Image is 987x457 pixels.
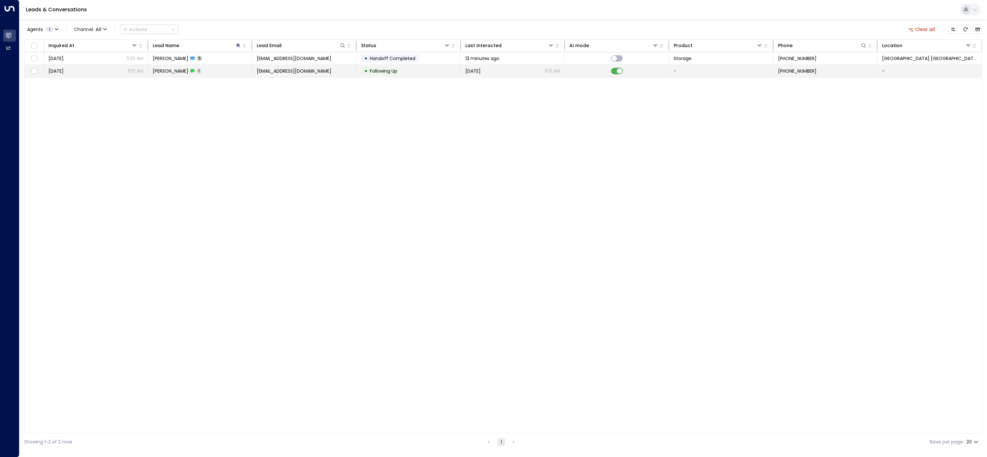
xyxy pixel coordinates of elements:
div: Last Interacted [465,42,555,49]
button: page 1 [497,438,505,446]
div: Lead Email [257,42,346,49]
div: Lead Email [257,42,282,49]
p: 11:13 AM [128,68,143,74]
button: Agents1 [24,25,61,34]
div: Lead Name [153,42,242,49]
span: Toggle select row [30,55,38,63]
p: 11:05 AM [126,55,143,62]
div: Phone [778,42,867,49]
td: - [669,65,774,77]
span: +447764383563 [778,55,816,62]
span: 1 [197,68,201,74]
td: - [878,65,982,77]
div: • [364,53,368,64]
span: 1 [46,27,53,32]
span: 5 [197,56,203,61]
span: Tim Rogers [153,68,188,74]
div: Button group with a nested menu [120,25,178,34]
button: Actions [120,25,178,34]
div: 20 [966,437,980,447]
span: Oct 11, 2025 [465,68,481,74]
label: Rows per page: [930,439,964,445]
div: Lead Name [153,42,179,49]
div: Product [674,42,763,49]
div: AI mode [569,42,589,49]
div: Inquired At [48,42,138,49]
span: timjrog65@gmail.com [257,68,331,74]
div: Status [361,42,450,49]
p: 11:13 AM [545,68,560,74]
div: Phone [778,42,793,49]
div: Inquired At [48,42,74,49]
span: Toggle select all [30,42,38,50]
span: Oct 09, 2025 [48,55,64,62]
span: Tim Rogers [153,55,188,62]
span: +447764383563 [778,68,816,74]
nav: pagination navigation [485,438,518,446]
a: Leads & Conversations [26,6,87,13]
span: 13 minutes ago [465,55,499,62]
button: Archived Leads [973,25,982,34]
div: Location [882,42,971,49]
span: All [96,27,101,32]
span: timjrog65@gmail.com [257,55,331,62]
span: Channel: [71,25,109,34]
span: Agents [27,27,43,32]
span: Handoff Completed [370,55,415,62]
span: Storage [674,55,691,62]
span: Refresh [961,25,970,34]
div: Status [361,42,376,49]
button: Clear all [906,25,938,34]
button: Customize [949,25,958,34]
span: Toggle select row [30,67,38,75]
div: • [364,66,368,76]
button: Channel:All [71,25,109,34]
div: Product [674,42,692,49]
div: Location [882,42,902,49]
span: Following Up [370,68,397,74]
div: Actions [123,26,147,32]
span: Oct 11, 2025 [48,68,64,74]
span: Space Station Shrewsbury [882,55,977,62]
div: AI mode [569,42,659,49]
div: Last Interacted [465,42,502,49]
div: Showing 1-2 of 2 rows [24,439,72,445]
